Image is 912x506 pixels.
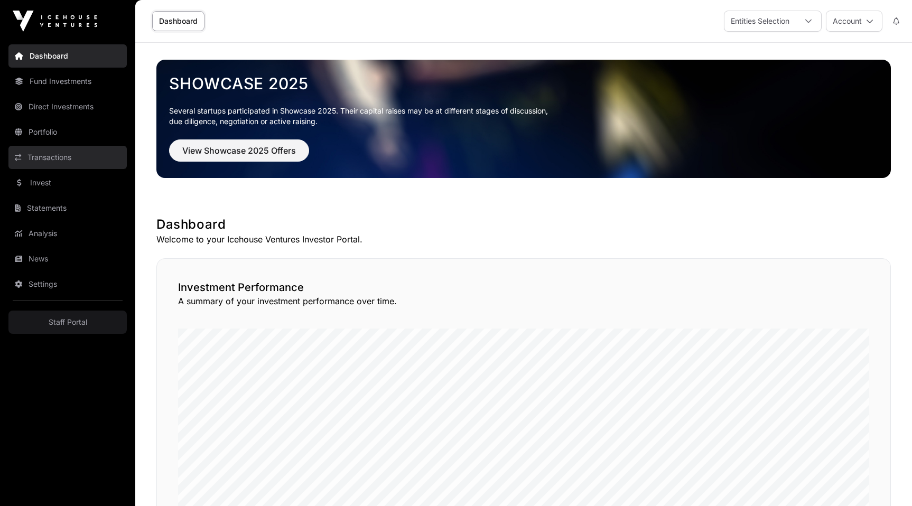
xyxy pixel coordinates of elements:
a: Showcase 2025 [169,74,878,93]
a: Dashboard [8,44,127,68]
a: Statements [8,196,127,220]
a: Analysis [8,222,127,245]
button: Account [826,11,882,32]
h1: Dashboard [156,216,891,233]
a: Portfolio [8,120,127,144]
span: View Showcase 2025 Offers [182,144,296,157]
a: Direct Investments [8,95,127,118]
h2: Investment Performance [178,280,869,295]
p: Several startups participated in Showcase 2025. Their capital raises may be at different stages o... [169,106,878,127]
button: View Showcase 2025 Offers [169,139,309,162]
a: Fund Investments [8,70,127,93]
a: Invest [8,171,127,194]
p: Welcome to your Icehouse Ventures Investor Portal. [156,233,891,246]
p: A summary of your investment performance over time. [178,295,869,307]
a: News [8,247,127,270]
div: Entities Selection [724,11,796,31]
a: Dashboard [152,11,204,31]
a: View Showcase 2025 Offers [169,150,309,161]
a: Settings [8,273,127,296]
iframe: Chat Widget [859,455,912,506]
a: Staff Portal [8,311,127,334]
img: Showcase 2025 [156,60,891,178]
a: Transactions [8,146,127,169]
img: Icehouse Ventures Logo [13,11,97,32]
